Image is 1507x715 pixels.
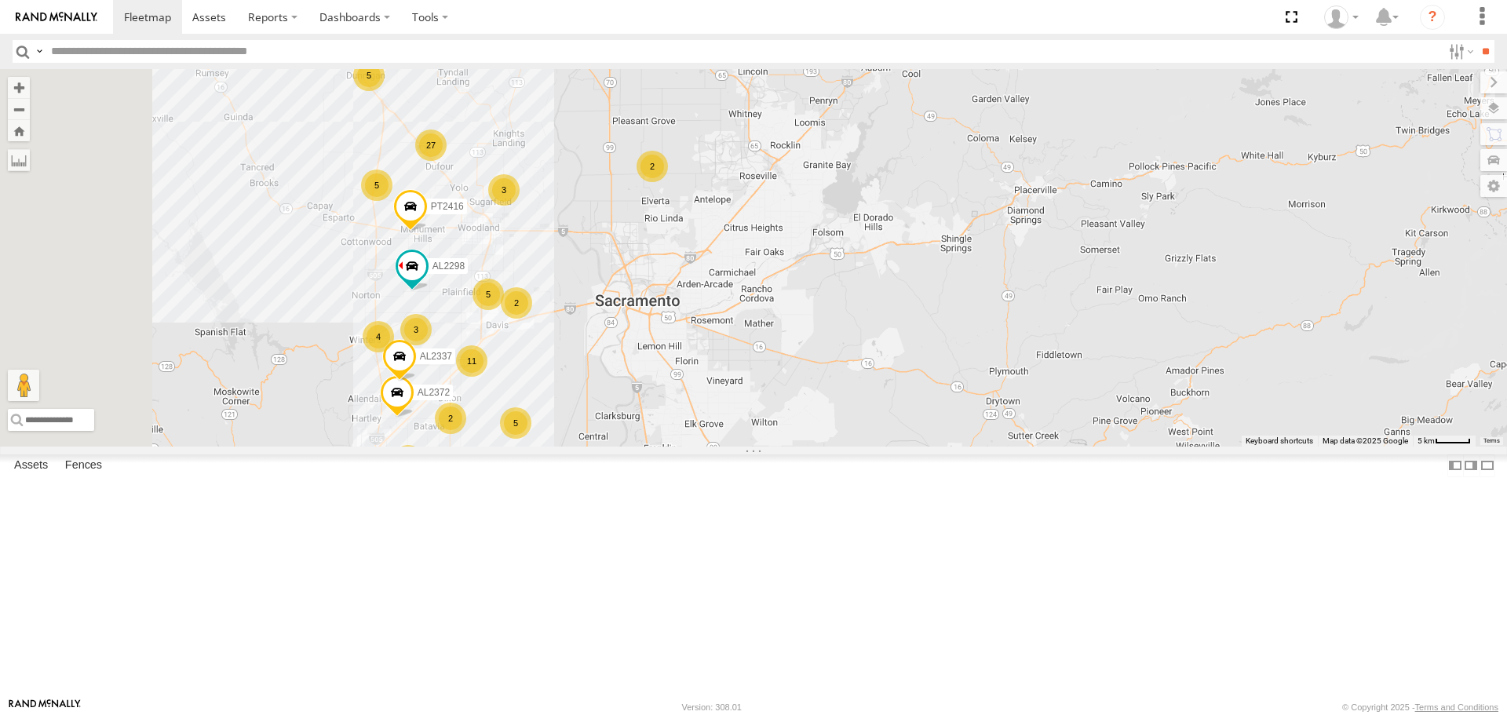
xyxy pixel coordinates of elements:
[1319,5,1364,29] div: David Lowrie
[1413,436,1476,447] button: Map Scale: 5 km per 42 pixels
[1463,454,1479,477] label: Dock Summary Table to the Right
[8,77,30,98] button: Zoom in
[432,261,465,272] span: AL2298
[1420,5,1445,30] i: ?
[361,170,392,201] div: 5
[1415,702,1498,712] a: Terms and Conditions
[1246,436,1313,447] button: Keyboard shortcuts
[456,345,487,377] div: 11
[16,12,97,23] img: rand-logo.svg
[420,351,452,362] span: AL2337
[500,407,531,439] div: 5
[8,149,30,171] label: Measure
[1483,437,1500,443] a: Terms (opens in new tab)
[400,314,432,345] div: 3
[8,120,30,141] button: Zoom Home
[501,287,532,319] div: 2
[488,174,520,206] div: 3
[6,455,56,477] label: Assets
[1342,702,1498,712] div: © Copyright 2025 -
[431,202,464,213] span: PT2416
[415,130,447,161] div: 27
[8,98,30,120] button: Zoom out
[8,370,39,401] button: Drag Pegman onto the map to open Street View
[1443,40,1476,63] label: Search Filter Options
[363,321,394,352] div: 4
[1480,454,1495,477] label: Hide Summary Table
[418,387,450,398] span: AL2372
[1323,436,1408,445] span: Map data ©2025 Google
[473,279,504,310] div: 5
[1447,454,1463,477] label: Dock Summary Table to the Left
[9,699,81,715] a: Visit our Website
[435,403,466,434] div: 2
[637,151,668,182] div: 2
[33,40,46,63] label: Search Query
[1480,175,1507,197] label: Map Settings
[57,455,110,477] label: Fences
[353,60,385,91] div: 5
[682,702,742,712] div: Version: 308.01
[392,445,424,476] div: 4
[1418,436,1435,445] span: 5 km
